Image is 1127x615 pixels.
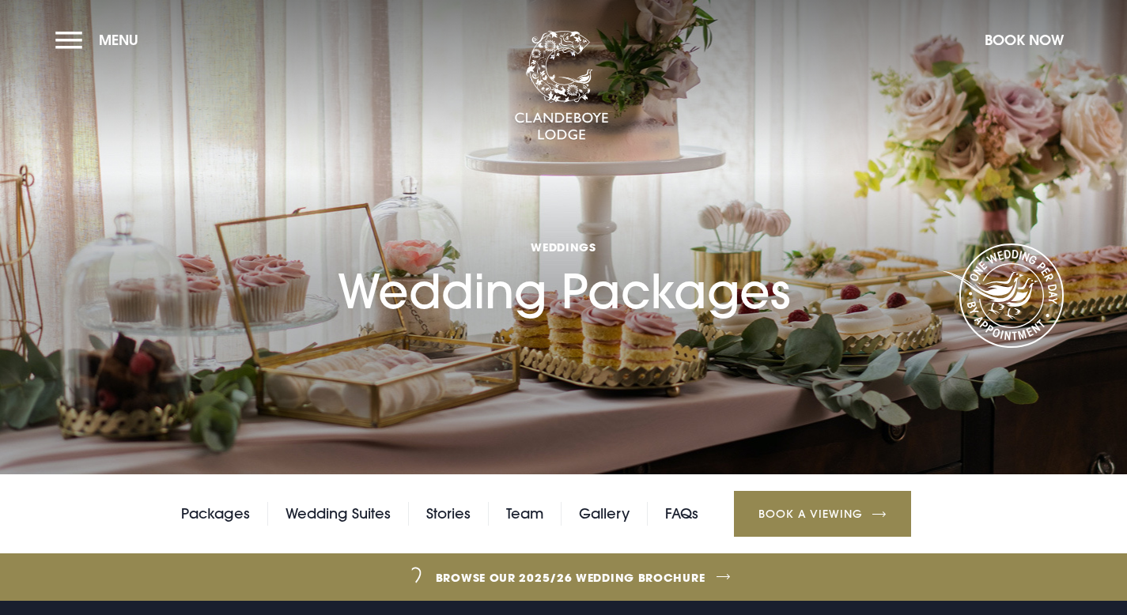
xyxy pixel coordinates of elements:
[665,502,698,526] a: FAQs
[734,491,911,537] a: Book a Viewing
[579,502,630,526] a: Gallery
[977,23,1072,57] button: Book Now
[506,502,543,526] a: Team
[426,502,471,526] a: Stories
[286,502,391,526] a: Wedding Suites
[99,31,138,49] span: Menu
[55,23,146,57] button: Menu
[181,502,250,526] a: Packages
[338,163,790,319] h1: Wedding Packages
[514,31,609,141] img: Clandeboye Lodge
[338,240,790,255] span: Weddings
